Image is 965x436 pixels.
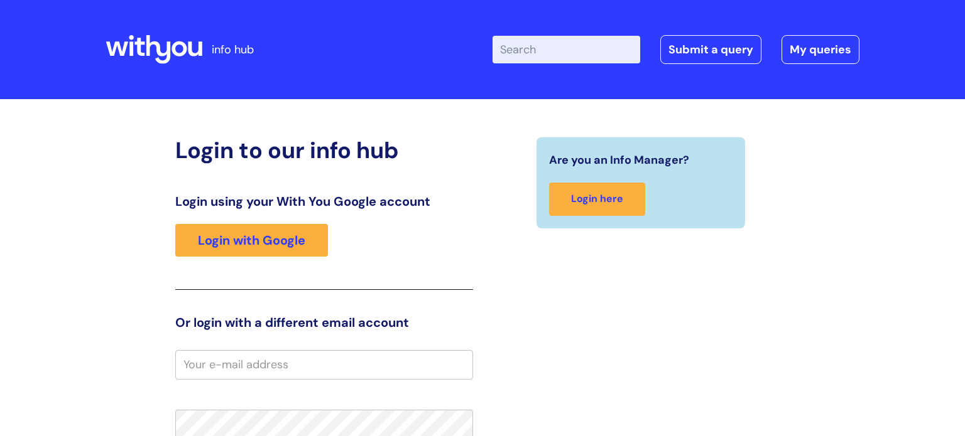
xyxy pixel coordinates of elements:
h3: Or login with a different email account [175,315,473,330]
a: Login with Google [175,224,328,257]
span: Are you an Info Manager? [549,150,689,170]
h3: Login using your With You Google account [175,194,473,209]
a: Submit a query [660,35,761,64]
input: Your e-mail address [175,350,473,379]
h2: Login to our info hub [175,137,473,164]
p: info hub [212,40,254,60]
a: My queries [782,35,859,64]
input: Search [493,36,640,63]
a: Login here [549,183,645,216]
